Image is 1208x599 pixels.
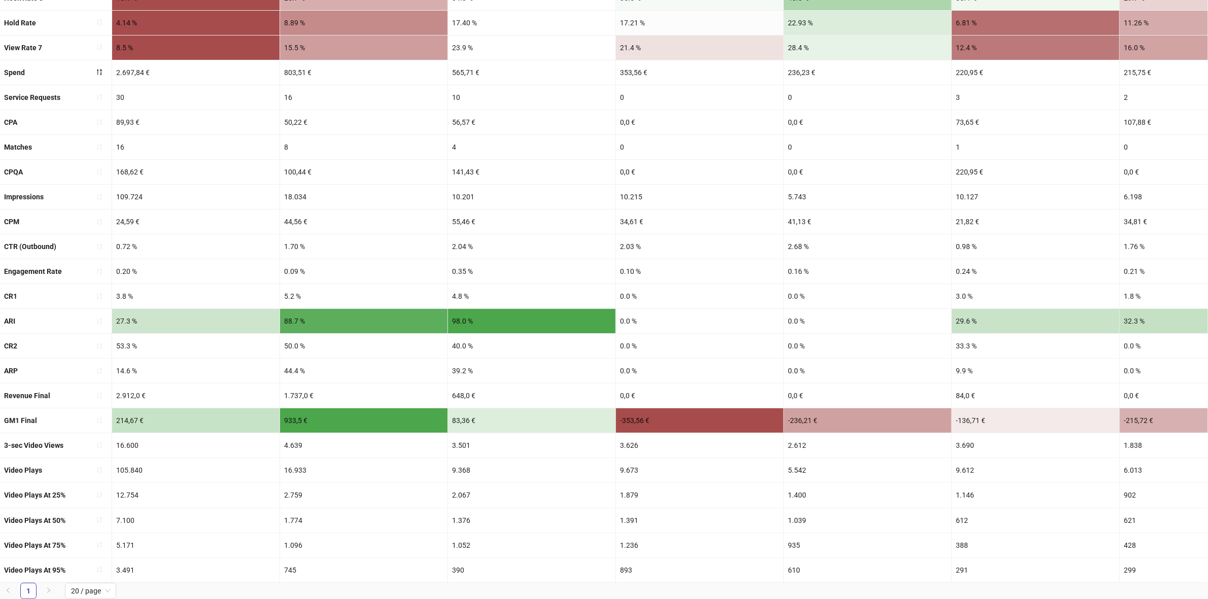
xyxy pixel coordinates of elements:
[21,583,36,598] a: 1
[448,558,615,582] div: 390
[112,259,280,284] div: 0.20 %
[616,85,783,110] div: 0
[4,193,44,201] b: Impressions
[4,566,65,574] b: Video Plays At 95%
[4,292,17,300] b: CR1
[96,93,103,100] span: sort-ascending
[616,508,783,533] div: 1.391
[784,408,951,433] div: -236,21 €
[41,583,57,599] li: Next Page
[280,234,447,259] div: 1.70 %
[784,60,951,85] div: 236,23 €
[4,19,36,27] b: Hold Rate
[4,68,25,77] b: Spend
[280,458,447,482] div: 16.933
[616,60,783,85] div: 353,56 €
[448,259,615,284] div: 0.35 %
[4,93,60,101] b: Service Requests
[784,383,951,408] div: 0,0 €
[952,533,1119,557] div: 388
[616,334,783,358] div: 0.0 %
[280,135,447,159] div: 8
[784,458,951,482] div: 5.542
[112,60,280,85] div: 2.697,84 €
[448,408,615,433] div: 83,36 €
[112,85,280,110] div: 30
[784,135,951,159] div: 0
[280,533,447,557] div: 1.096
[5,587,11,593] span: left
[448,533,615,557] div: 1.052
[112,36,280,60] div: 8.5 %
[616,533,783,557] div: 1.236
[952,11,1119,35] div: 6.81 %
[96,392,103,399] span: sort-ascending
[112,160,280,184] div: 168,62 €
[616,359,783,383] div: 0.0 %
[952,483,1119,507] div: 1.146
[952,234,1119,259] div: 0.98 %
[448,383,615,408] div: 648,0 €
[280,309,447,333] div: 88.7 %
[952,408,1119,433] div: -136,71 €
[616,558,783,582] div: 893
[4,317,15,325] b: ARI
[65,583,116,599] div: Page Size
[280,383,447,408] div: 1.737,0 €
[448,284,615,308] div: 4.8 %
[616,135,783,159] div: 0
[96,293,103,300] span: sort-ascending
[448,433,615,457] div: 3.501
[952,458,1119,482] div: 9.612
[112,433,280,457] div: 16.600
[280,359,447,383] div: 44.4 %
[952,36,1119,60] div: 12.4 %
[448,234,615,259] div: 2.04 %
[4,242,56,251] b: CTR (Outbound)
[616,259,783,284] div: 0.10 %
[4,441,63,449] b: 3-sec Video Views
[280,259,447,284] div: 0.09 %
[96,318,103,325] span: sort-ascending
[784,284,951,308] div: 0.0 %
[784,209,951,234] div: 41,13 €
[96,491,103,499] span: sort-ascending
[112,185,280,209] div: 109.724
[4,392,50,400] b: Revenue Final
[4,541,65,549] b: Video Plays At 75%
[448,110,615,134] div: 56,57 €
[952,110,1119,134] div: 73,65 €
[784,433,951,457] div: 2.612
[784,334,951,358] div: 0.0 %
[952,85,1119,110] div: 3
[96,342,103,349] span: sort-ascending
[616,185,783,209] div: 10.215
[4,118,17,126] b: CPA
[96,19,103,26] span: sort-ascending
[448,36,615,60] div: 23.9 %
[4,267,62,275] b: Engagement Rate
[4,342,17,350] b: CR2
[448,359,615,383] div: 39.2 %
[96,68,103,76] span: sort-descending
[280,85,447,110] div: 16
[4,491,65,499] b: Video Plays At 25%
[112,209,280,234] div: 24,59 €
[448,135,615,159] div: 4
[448,11,615,35] div: 17.40 %
[96,566,103,573] span: sort-ascending
[112,383,280,408] div: 2.912,0 €
[448,309,615,333] div: 98.0 %
[96,144,103,151] span: sort-ascending
[112,234,280,259] div: 0.72 %
[616,483,783,507] div: 1.879
[616,11,783,35] div: 17.21 %
[112,558,280,582] div: 3.491
[784,36,951,60] div: 28.4 %
[112,508,280,533] div: 7.100
[96,243,103,250] span: sort-ascending
[952,433,1119,457] div: 3.690
[952,383,1119,408] div: 84,0 €
[448,209,615,234] div: 55,46 €
[112,533,280,557] div: 5.171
